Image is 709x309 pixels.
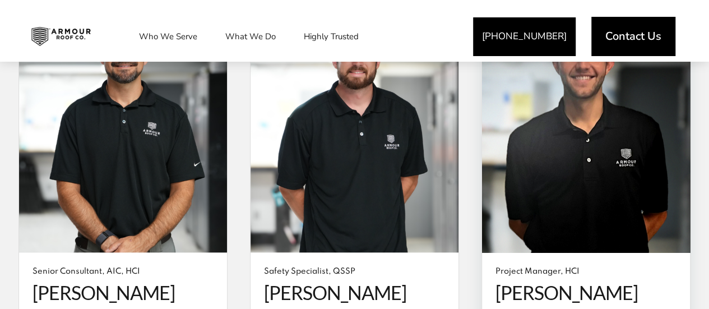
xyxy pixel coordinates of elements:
[33,266,214,278] span: Senior Consultant, AIC, HCI
[264,282,445,305] span: [PERSON_NAME]
[128,22,208,50] a: Who We Serve
[293,22,370,50] a: Highly Trusted
[264,266,445,278] span: Safety Specialist, QSSP
[495,266,676,278] span: Project Manager, HCI
[605,31,661,42] span: Contact Us
[214,22,287,50] a: What We Do
[22,22,100,50] img: Industrial and Commercial Roofing Company | Armour Roof Co.
[473,17,576,56] a: [PHONE_NUMBER]
[495,282,676,305] span: [PERSON_NAME]
[33,282,214,305] span: [PERSON_NAME]
[591,17,675,56] a: Contact Us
